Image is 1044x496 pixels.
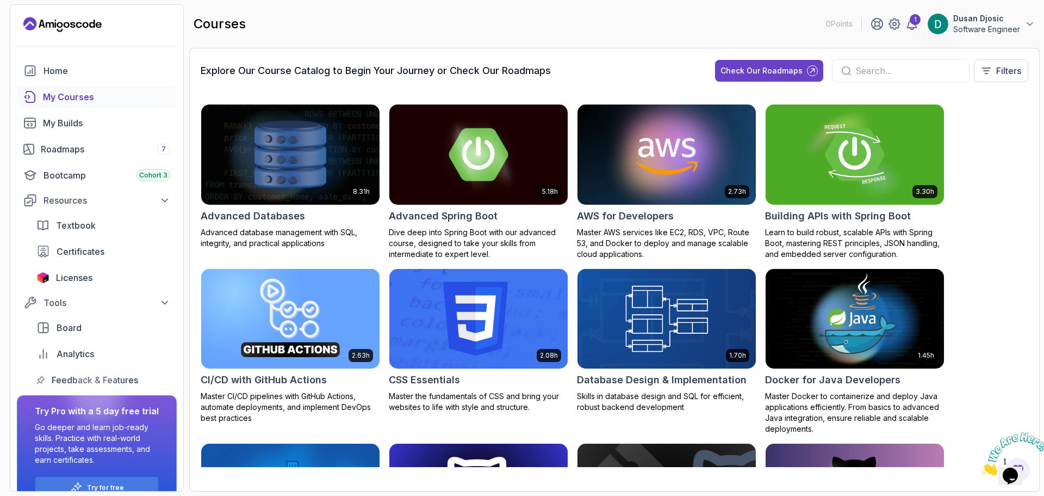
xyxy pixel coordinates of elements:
[36,272,49,283] img: jetbrains icon
[389,105,568,205] img: Advanced Spring Boot card
[540,351,558,360] p: 2.08h
[201,391,380,424] p: Master CI/CD pipelines with GitHub Actions, automate deployments, and implement DevOps best pract...
[201,227,380,249] p: Advanced database management with SQL, integrity, and practical applications
[577,268,756,413] a: Database Design & Implementation card1.70hDatabase Design & ImplementationSkills in database desi...
[765,227,944,260] p: Learn to build robust, scalable APIs with Spring Boot, mastering REST principles, JSON handling, ...
[41,143,170,156] div: Roadmaps
[729,351,746,360] p: 1.70h
[201,268,380,424] a: CI/CD with GitHub Actions card2.63hCI/CD with GitHub ActionsMaster CI/CD pipelines with GitHub Ac...
[927,13,1035,35] button: user profile imageDusan DjosicSoftware Engineer
[43,296,170,309] div: Tools
[30,343,177,365] a: analytics
[389,104,568,260] a: Advanced Spring Boot card5.18hAdvanced Spring BootDive deep into Spring Boot with our advanced co...
[201,209,305,224] h2: Advanced Databases
[715,60,823,82] button: Check Our Roadmaps
[953,13,1020,24] p: Dusan Djosic
[765,372,900,388] h2: Docker for Java Developers
[194,15,246,33] h2: courses
[577,104,756,260] a: AWS for Developers card2.73hAWS for DevelopersMaster AWS services like EC2, RDS, VPC, Route 53, a...
[353,187,370,196] p: 8.31h
[542,187,558,196] p: 5.18h
[30,369,177,391] a: feedback
[161,145,166,154] span: 7
[43,64,170,77] div: Home
[918,351,934,360] p: 1.45h
[17,60,177,82] a: home
[928,14,948,34] img: user profile image
[57,321,82,334] span: Board
[974,59,1028,82] button: Filters
[56,219,96,232] span: Textbook
[17,164,177,186] a: bootcamp
[4,4,9,14] span: 1
[765,104,944,260] a: Building APIs with Spring Boot card3.30hBuilding APIs with Spring BootLearn to build robust, scal...
[17,293,177,313] button: Tools
[17,191,177,210] button: Resources
[916,187,934,196] p: 3.30h
[389,209,498,224] h2: Advanced Spring Boot
[201,63,551,78] h3: Explore Our Course Catalog to Begin Your Journey or Check Our Roadmaps
[201,104,380,249] a: Advanced Databases card8.31hAdvanced DatabasesAdvanced database management with SQL, integrity, a...
[57,347,94,360] span: Analytics
[43,194,170,207] div: Resources
[996,64,1021,77] p: Filters
[23,16,102,33] a: Landing page
[56,271,92,284] span: Licenses
[87,483,124,492] a: Try for free
[57,245,104,258] span: Certificates
[30,215,177,236] a: textbook
[43,117,170,130] div: My Builds
[352,351,370,360] p: 2.63h
[905,17,918,30] a: 1
[953,24,1020,35] p: Software Engineer
[389,227,568,260] p: Dive deep into Spring Boot with our advanced course, designed to take your skills from intermedia...
[17,138,177,160] a: roadmaps
[765,268,944,435] a: Docker for Java Developers card1.45hDocker for Java DevelopersMaster Docker to containerize and d...
[577,269,756,369] img: Database Design & Implementation card
[30,317,177,339] a: board
[389,391,568,413] p: Master the fundamentals of CSS and bring your websites to life with style and structure.
[577,227,756,260] p: Master AWS services like EC2, RDS, VPC, Route 53, and Docker to deploy and manage scalable cloud ...
[389,269,568,369] img: CSS Essentials card
[43,169,170,182] div: Bootcamp
[4,4,72,47] img: Chat attention grabber
[17,112,177,134] a: builds
[30,267,177,289] a: licenses
[30,241,177,262] a: certificates
[389,268,568,413] a: CSS Essentials card2.08hCSS EssentialsMaster the fundamentals of CSS and bring your websites to l...
[389,372,460,388] h2: CSS Essentials
[35,422,159,466] p: Go deeper and learn job-ready skills. Practice with real-world projects, take assessments, and ea...
[765,391,944,434] p: Master Docker to containerize and deploy Java applications efficiently. From basics to advanced J...
[201,372,327,388] h2: CI/CD with GitHub Actions
[139,171,167,180] span: Cohort 3
[43,90,170,103] div: My Courses
[52,373,138,387] span: Feedback & Features
[201,269,380,369] img: CI/CD with GitHub Actions card
[577,209,674,224] h2: AWS for Developers
[977,428,1044,480] iframe: chat widget
[17,86,177,108] a: courses
[765,209,911,224] h2: Building APIs with Spring Boot
[826,19,853,29] p: 0 Points
[577,105,756,205] img: AWS for Developers card
[766,269,944,369] img: Docker for Java Developers card
[577,372,747,388] h2: Database Design & Implementation
[577,391,756,413] p: Skills in database design and SQL for efficient, robust backend development
[201,105,380,205] img: Advanced Databases card
[855,64,960,77] input: Search...
[910,14,921,25] div: 1
[728,187,746,196] p: 2.73h
[720,65,803,76] div: Check Our Roadmaps
[766,105,944,205] img: Building APIs with Spring Boot card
